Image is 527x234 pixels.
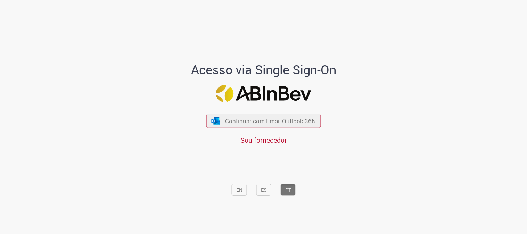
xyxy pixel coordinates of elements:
span: Continuar com Email Outlook 365 [225,117,315,125]
button: ES [256,184,271,196]
img: ícone Azure/Microsoft 360 [211,117,220,124]
button: ícone Azure/Microsoft 360 Continuar com Email Outlook 365 [206,114,321,128]
button: PT [281,184,296,196]
button: EN [232,184,247,196]
a: Sou fornecedor [240,135,287,145]
img: Logo ABInBev [216,85,311,102]
h1: Acesso via Single Sign-On [167,63,360,77]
